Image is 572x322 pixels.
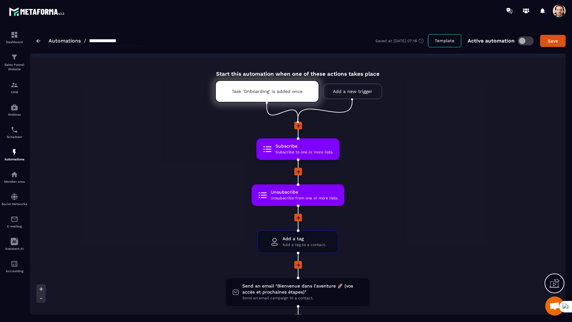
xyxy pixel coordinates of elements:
[11,193,18,201] img: social-network
[2,121,27,143] a: schedulerschedulerScheduler
[2,247,27,250] p: Assistant AI
[375,38,428,44] div: Saved at
[242,295,363,301] span: Send an email campaign to a contact.
[242,283,363,295] span: Send an email "Bienvenue dans l’aventure 🚀 (vos accès et prochaines étapes)"
[2,233,27,255] a: Assistant AI
[9,6,66,18] img: logo
[84,38,86,44] span: /
[544,38,561,44] div: Save
[2,26,27,49] a: formationformationDashboard
[11,31,18,39] img: formation
[11,148,18,156] img: automations
[323,84,382,99] a: Add a new trigger
[2,255,27,278] a: accountantaccountantAccounting
[271,189,338,195] span: Unsubscribe
[2,166,27,188] a: automationsautomationsMember area
[11,81,18,89] img: formation
[271,195,338,201] span: Unsubscribe from one or more lists.
[2,269,27,273] p: Accounting
[11,53,18,61] img: formation
[232,89,303,94] p: Task 'Onboarding' is added once
[2,143,27,166] a: automationsautomationsAutomations
[11,260,18,268] img: accountant
[2,211,27,233] a: emailemailE-mailing
[2,76,27,99] a: formationformationCRM
[2,90,27,94] p: CRM
[540,35,566,47] button: Save
[2,99,27,121] a: automationsautomationsWebinar
[2,40,27,44] p: Dashboard
[2,225,27,228] p: E-mailing
[275,143,333,149] span: Subscribe
[2,188,27,211] a: social-networksocial-networkSocial Networks
[394,39,417,43] p: [DATE] 07:16
[2,113,27,116] p: Webinar
[545,296,564,316] div: Mở cuộc trò chuyện
[49,38,81,44] a: Automations
[199,63,397,77] div: Start this automation when one of these actions takes place
[2,135,27,139] p: Scheduler
[275,149,333,155] span: Subscribe to one or more lists.
[36,39,41,43] img: arrow
[282,236,326,242] span: Add a tag
[11,215,18,223] img: email
[468,38,515,44] p: Active automation
[2,202,27,206] p: Social Networks
[2,157,27,161] p: Automations
[11,126,18,134] img: scheduler
[11,103,18,111] img: automations
[11,171,18,178] img: automations
[428,34,461,47] button: Template
[2,49,27,76] a: formationformationSales Funnel Website
[2,63,27,72] p: Sales Funnel Website
[2,180,27,183] p: Member area
[282,242,326,248] span: Add a tag to a contact.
